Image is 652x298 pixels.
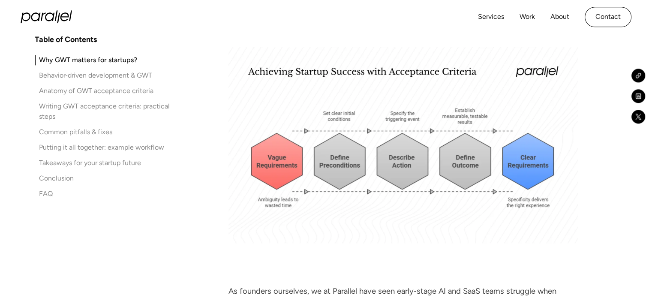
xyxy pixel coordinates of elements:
[35,173,170,184] a: Conclusion
[39,101,170,122] div: Writing GWT acceptance criteria: practical steps
[35,101,170,122] a: Writing GWT acceptance criteria: practical steps
[35,189,170,199] a: FAQ
[520,11,535,23] a: Work
[35,55,170,65] a: Why GWT matters for startups?
[39,158,141,168] div: Takeaways for your startup future
[39,86,153,96] div: Anatomy of GWT acceptance criteria
[35,127,170,137] a: Common pitfalls & fixes
[21,10,72,23] a: home
[39,173,74,184] div: Conclusion
[478,11,504,23] a: Services
[39,55,137,65] div: Why GWT matters for startups?
[35,158,170,168] a: Takeaways for your startup future
[39,189,53,199] div: FAQ
[35,34,97,45] h4: Table of Contents
[39,142,164,153] div: Putting it all together: example workflow
[39,70,152,81] div: Behavior‑driven development & GWT
[35,142,170,153] a: Putting it all together: example workflow
[550,11,569,23] a: About
[35,70,170,81] a: Behavior‑driven development & GWT
[39,127,112,137] div: Common pitfalls & fixes
[228,47,577,243] img: Why GWT matters for startups?
[585,7,631,27] a: Contact
[35,86,170,96] a: Anatomy of GWT acceptance criteria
